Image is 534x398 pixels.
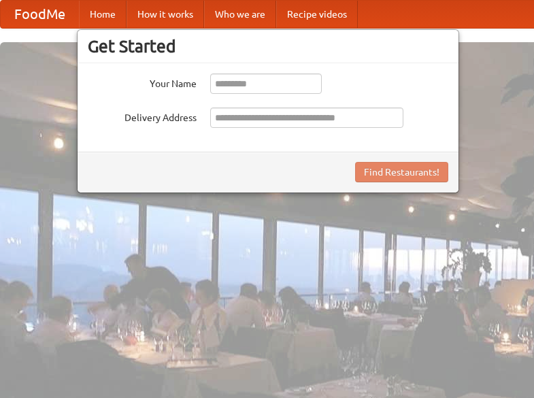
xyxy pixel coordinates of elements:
[88,107,197,125] label: Delivery Address
[1,1,79,28] a: FoodMe
[355,162,448,182] button: Find Restaurants!
[88,36,448,56] h3: Get Started
[79,1,127,28] a: Home
[127,1,204,28] a: How it works
[88,73,197,90] label: Your Name
[204,1,276,28] a: Who we are
[276,1,358,28] a: Recipe videos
